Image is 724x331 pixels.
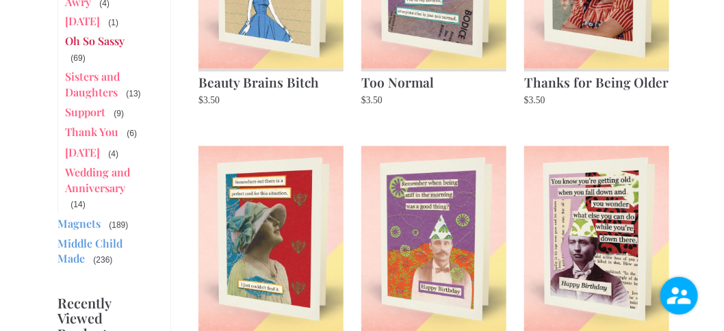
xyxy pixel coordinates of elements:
span: $ [524,96,529,106]
h2: Too Normal [361,69,506,94]
a: Thank You [65,125,118,140]
a: [DATE] [65,146,100,160]
span: (189) [107,220,129,232]
span: (9) [112,108,125,120]
h2: Thanks for Being Older [524,69,669,94]
span: (6) [125,128,138,140]
h2: Beauty Brains Bitch [198,69,344,94]
span: (13) [125,88,142,101]
a: Support [65,105,105,120]
a: Magnets [57,217,101,231]
a: Oh So Sassy [65,34,125,49]
bdi: 3.50 [198,96,220,106]
a: Wedding and Anniversary [65,165,130,195]
a: Sisters and Daughters [65,70,120,99]
img: user.png [660,277,698,315]
a: [DATE] [65,14,100,29]
span: $ [361,96,366,106]
span: (4) [107,148,120,161]
span: (14) [69,199,86,211]
span: (1) [107,17,120,29]
span: (69) [69,53,86,65]
bdi: 3.50 [524,96,545,106]
span: $ [198,96,203,106]
a: Middle Child Made [57,237,122,266]
bdi: 3.50 [361,96,383,106]
span: (236) [92,254,114,267]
